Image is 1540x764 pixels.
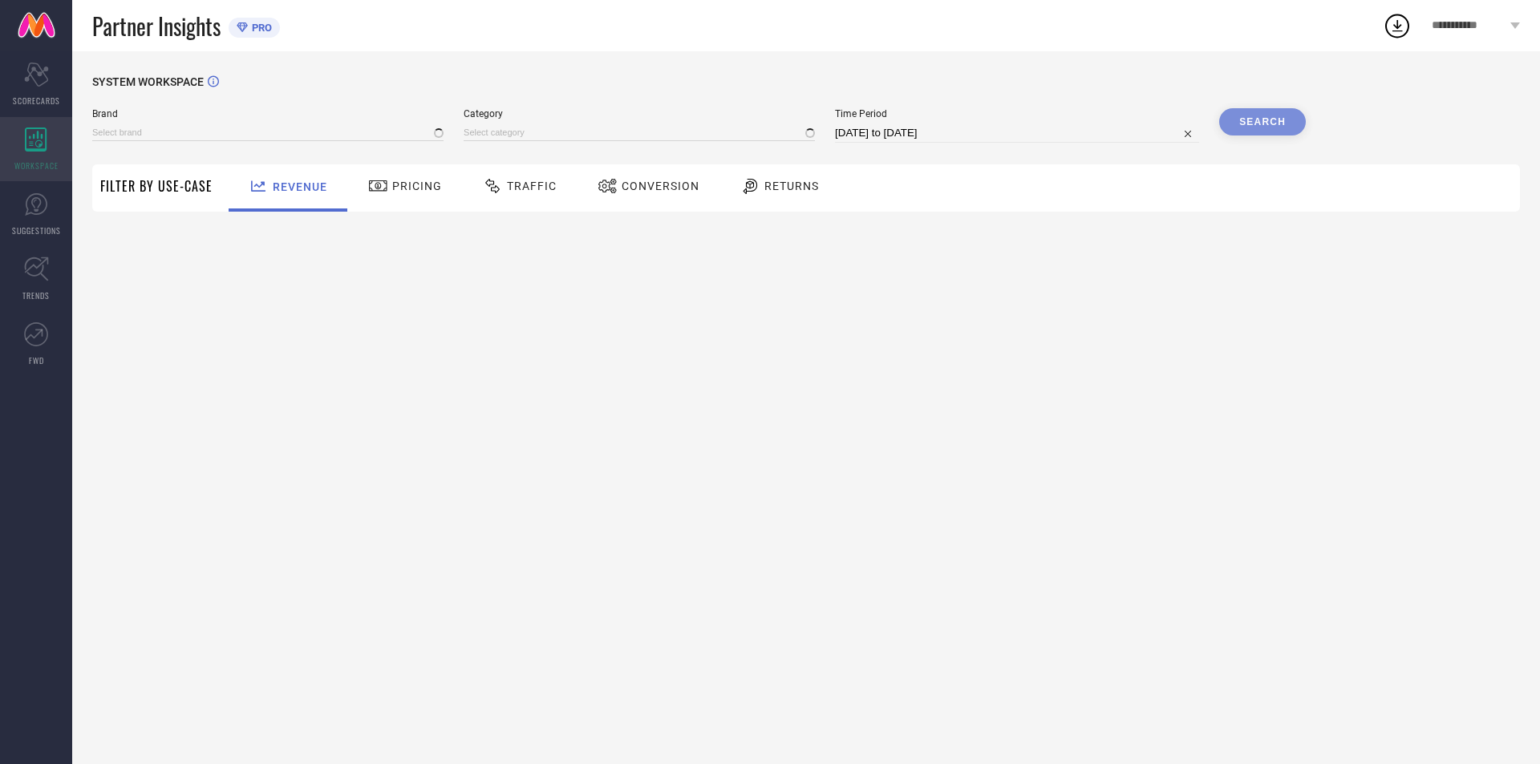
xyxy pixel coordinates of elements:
[835,108,1199,119] span: Time Period
[764,180,819,192] span: Returns
[248,22,272,34] span: PRO
[14,160,59,172] span: WORKSPACE
[273,180,327,193] span: Revenue
[464,108,815,119] span: Category
[92,124,444,141] input: Select brand
[29,354,44,366] span: FWD
[622,180,699,192] span: Conversion
[92,75,204,88] span: SYSTEM WORKSPACE
[12,224,61,236] span: SUGGESTIONS
[392,180,442,192] span: Pricing
[92,108,444,119] span: Brand
[13,95,60,107] span: SCORECARDS
[507,180,557,192] span: Traffic
[100,176,213,196] span: Filter By Use-Case
[1383,11,1412,40] div: Open download list
[464,124,815,141] input: Select category
[92,10,221,42] span: Partner Insights
[22,289,50,301] span: TRENDS
[835,123,1199,143] input: Select time period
